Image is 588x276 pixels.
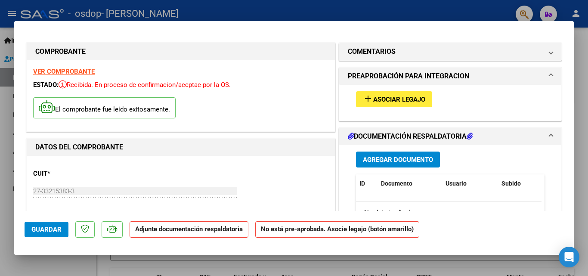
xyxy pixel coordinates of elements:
[559,247,579,267] div: Open Intercom Messenger
[541,174,584,193] datatable-header-cell: Acción
[501,180,521,187] span: Subido
[373,96,425,103] span: Asociar Legajo
[33,169,122,179] p: CUIT
[35,143,123,151] strong: DATOS DEL COMPROBANTE
[356,174,378,193] datatable-header-cell: ID
[363,93,373,104] mat-icon: add
[363,156,433,164] span: Agregar Documento
[339,43,561,60] mat-expansion-panel-header: COMENTARIOS
[35,47,86,56] strong: COMPROBANTE
[498,174,541,193] datatable-header-cell: Subido
[378,174,442,193] datatable-header-cell: Documento
[381,180,412,187] span: Documento
[33,81,59,89] span: ESTADO:
[339,85,561,121] div: PREAPROBACIÓN PARA INTEGRACION
[25,222,68,237] button: Guardar
[446,180,467,187] span: Usuario
[59,81,231,89] span: Recibida. En proceso de confirmacion/aceptac por la OS.
[356,91,432,107] button: Asociar Legajo
[135,225,243,233] strong: Adjunte documentación respaldatoria
[356,152,440,167] button: Agregar Documento
[33,68,95,75] a: VER COMPROBANTE
[348,71,469,81] h1: PREAPROBACIÓN PARA INTEGRACION
[339,128,561,145] mat-expansion-panel-header: DOCUMENTACIÓN RESPALDATORIA
[33,97,176,118] p: El comprobante fue leído exitosamente.
[348,131,473,142] h1: DOCUMENTACIÓN RESPALDATORIA
[339,68,561,85] mat-expansion-panel-header: PREAPROBACIÓN PARA INTEGRACION
[442,174,498,193] datatable-header-cell: Usuario
[348,47,396,57] h1: COMENTARIOS
[31,226,62,233] span: Guardar
[356,202,542,223] div: No data to display
[359,180,365,187] span: ID
[255,221,419,238] strong: No está pre-aprobada. Asocie legajo (botón amarillo)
